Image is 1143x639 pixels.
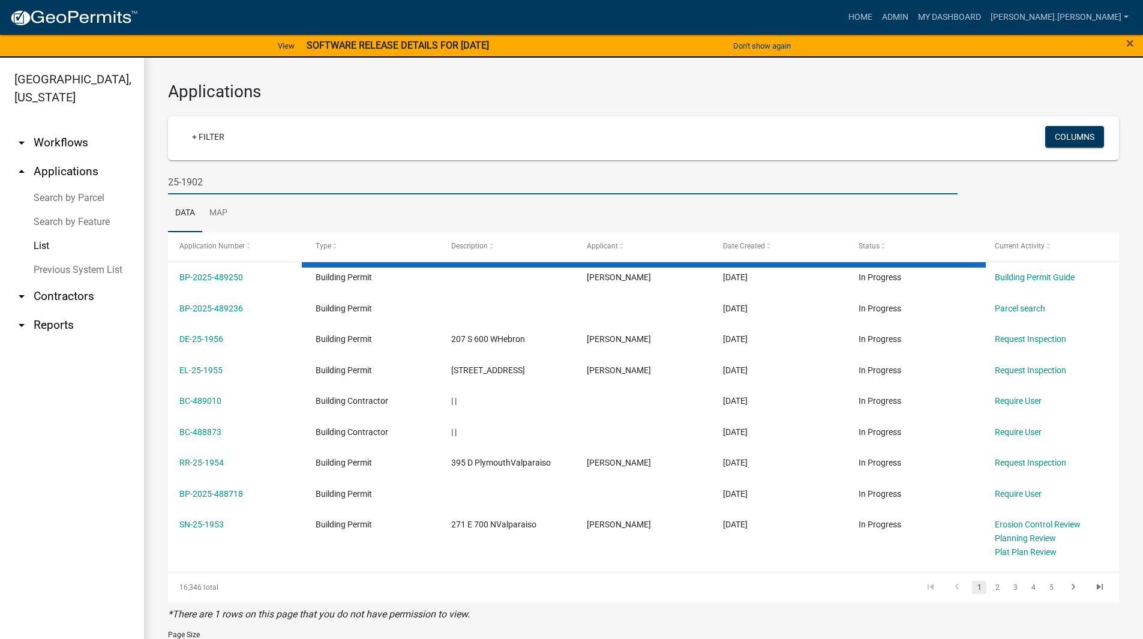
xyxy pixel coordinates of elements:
[990,581,1004,594] a: 2
[723,489,748,499] span: 10/06/2025
[995,533,1056,543] a: Planning Review
[970,577,988,598] li: page 1
[723,520,748,529] span: 10/06/2025
[168,572,356,602] div: 16,346 total
[1006,577,1024,598] li: page 3
[995,304,1045,313] a: Parcel search
[587,520,651,529] span: Tami Evans
[1042,577,1060,598] li: page 5
[168,232,304,261] datatable-header-cell: Application Number
[1024,577,1042,598] li: page 4
[451,520,536,529] span: 271 E 700 NValparaiso
[983,232,1119,261] datatable-header-cell: Current Activity
[179,365,223,375] a: EL-25-1955
[728,36,796,56] button: Don't show again
[316,304,372,313] span: Building Permit
[316,520,372,529] span: Building Permit
[587,458,651,467] span: Tami Evans
[1126,36,1134,50] button: Close
[451,396,457,406] span: | |
[986,6,1133,29] a: [PERSON_NAME].[PERSON_NAME]
[168,170,958,194] input: Search for applications
[440,232,575,261] datatable-header-cell: Description
[451,334,525,344] span: 207 S 600 WHebron
[316,458,372,467] span: Building Permit
[723,334,748,344] span: 10/07/2025
[316,334,372,344] span: Building Permit
[168,608,470,620] i: *There are 1 rows on this page that you do not have permission to view.
[995,520,1081,529] a: Erosion Control Review
[179,489,243,499] a: BP-2025-488718
[202,194,235,233] a: Map
[859,489,901,499] span: In Progress
[1026,581,1040,594] a: 4
[316,242,331,250] span: Type
[995,547,1057,557] a: Plat Plan Review
[316,365,372,375] span: Building Permit
[995,396,1042,406] a: Require User
[859,458,901,467] span: In Progress
[844,6,877,29] a: Home
[972,581,986,594] a: 1
[995,489,1042,499] a: Require User
[14,318,29,332] i: arrow_drop_down
[587,334,651,344] span: Tracy Thompson
[14,136,29,150] i: arrow_drop_down
[723,304,748,313] span: 10/07/2025
[723,427,748,437] span: 10/06/2025
[1008,581,1022,594] a: 3
[988,577,1006,598] li: page 2
[859,242,880,250] span: Status
[859,427,901,437] span: In Progress
[859,365,901,375] span: In Progress
[14,164,29,179] i: arrow_drop_up
[877,6,913,29] a: Admin
[179,272,243,282] a: BP-2025-489250
[919,581,942,594] a: go to first page
[859,272,901,282] span: In Progress
[587,272,651,282] span: Wesley Walczynski
[179,458,224,467] a: RR-25-1954
[316,489,372,499] span: Building Permit
[859,304,901,313] span: In Progress
[995,242,1045,250] span: Current Activity
[1044,581,1058,594] a: 5
[168,82,1119,102] h3: Applications
[946,581,968,594] a: go to previous page
[273,36,299,56] a: View
[995,365,1066,375] a: Request Inspection
[995,334,1066,344] a: Request Inspection
[179,520,224,529] a: SN-25-1953
[168,194,202,233] a: Data
[723,365,748,375] span: 10/07/2025
[179,242,245,250] span: Application Number
[451,242,488,250] span: Description
[859,396,901,406] span: In Progress
[179,427,221,437] a: BC-488873
[451,427,457,437] span: | |
[179,334,223,344] a: DE-25-1956
[1062,581,1085,594] a: go to next page
[723,396,748,406] span: 10/07/2025
[451,458,551,467] span: 395 D PlymouthValparaiso
[179,396,221,406] a: BC-489010
[316,272,372,282] span: Building Permit
[14,289,29,304] i: arrow_drop_down
[859,334,901,344] span: In Progress
[723,272,748,282] span: 10/07/2025
[995,272,1075,282] a: Building Permit Guide
[587,365,651,375] span: Jessica Hertl
[859,520,901,529] span: In Progress
[1088,581,1111,594] a: go to last page
[587,242,618,250] span: Applicant
[712,232,847,261] datatable-header-cell: Date Created
[182,126,234,148] a: + Filter
[723,458,748,467] span: 10/06/2025
[307,40,489,51] strong: SOFTWARE RELEASE DETAILS FOR [DATE]
[575,232,711,261] datatable-header-cell: Applicant
[316,427,388,437] span: Building Contractor
[1045,126,1104,148] button: Columns
[723,242,765,250] span: Date Created
[847,232,983,261] datatable-header-cell: Status
[451,365,525,375] span: 603 E 1100 NWestville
